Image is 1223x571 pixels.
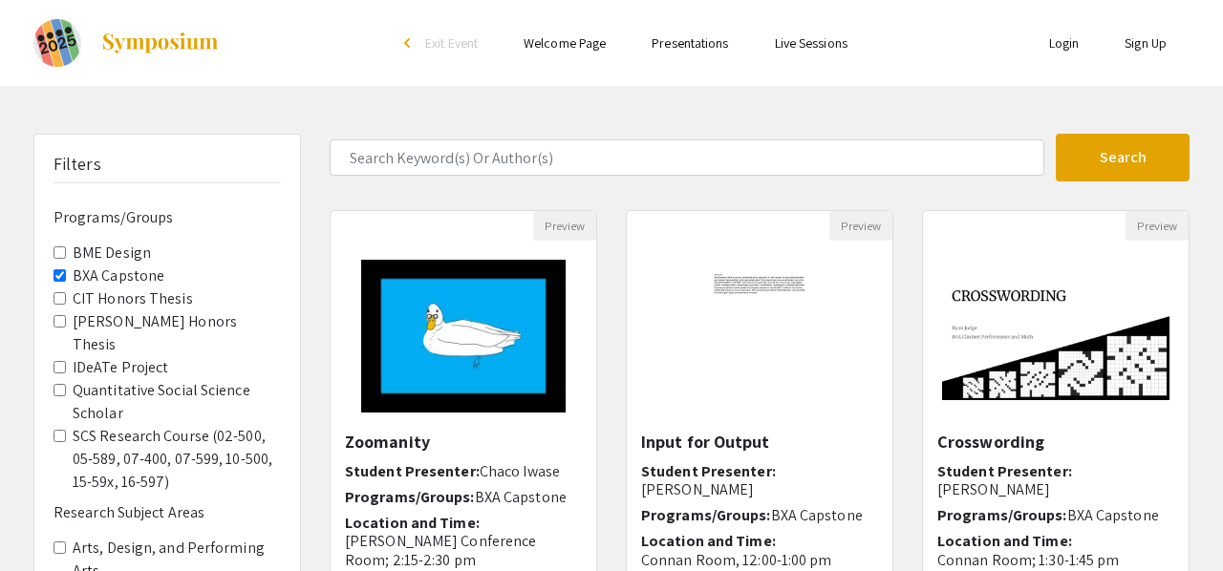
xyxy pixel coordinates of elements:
[73,310,281,356] label: [PERSON_NAME] Honors Thesis
[73,287,193,310] label: CIT Honors Thesis
[14,485,81,557] iframe: Chat
[1067,505,1159,525] span: BXA Capstone
[345,532,582,568] p: [PERSON_NAME] Conference Room; 2:15-2:30 pm
[73,356,168,379] label: IDeATe Project
[425,34,478,52] span: Exit Event
[923,253,1189,419] img: <p>Crosswording</p>
[73,242,151,264] label: BME Design
[404,37,416,49] div: arrow_back_ios
[641,531,776,551] span: Location and Time:
[641,479,754,499] span: [PERSON_NAME]
[524,34,606,52] a: Welcome Page
[1049,34,1080,52] a: Login
[1125,34,1167,52] a: Sign Up
[652,34,728,52] a: Presentations
[937,505,1067,525] span: Programs/Groups:
[829,211,892,241] button: Preview
[73,425,281,494] label: SCS Research Course (02-500, 05-589, 07-400, 07-599, 10-500, 15-59x, 16-597)
[641,462,878,498] h6: Student Presenter:
[937,462,1174,498] h6: Student Presenter:
[775,34,848,52] a: Live Sessions
[641,432,878,453] h5: Input for Output
[641,551,878,569] p: Connan Room, 12:00-1:00 pm
[1126,211,1189,241] button: Preview
[345,487,475,507] span: Programs/Groups:
[1056,134,1190,181] button: Search
[480,461,560,481] span: Chaco Iwase
[475,487,567,507] span: BXA Capstone
[73,379,281,425] label: Quantitative Social Science Scholar
[100,32,220,54] img: Symposium by ForagerOne
[342,241,584,432] img: <p>Zoomanity </p>
[641,505,771,525] span: Programs/Groups:
[937,479,1050,499] span: [PERSON_NAME]
[681,241,838,432] img: <p>Input for Output</p>
[533,211,596,241] button: Preview
[33,19,81,67] img: Meeting of the Minds 2025 Pittsburgh
[937,531,1072,551] span: Location and Time:
[54,154,101,175] h5: Filters
[937,432,1174,453] h5: Crosswording
[54,208,281,226] h6: Programs/Groups
[33,19,220,67] a: Meeting of the Minds 2025 Pittsburgh
[345,513,480,533] span: Location and Time:
[345,432,582,453] h5: Zoomanity
[330,139,1044,176] input: Search Keyword(s) Or Author(s)
[54,503,281,521] h6: Research Subject Areas
[345,462,582,480] h6: Student Presenter:
[937,551,1174,569] p: Connan Room; 1:30-1:45 pm
[771,505,863,525] span: BXA Capstone
[73,264,164,287] label: BXA Capstone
